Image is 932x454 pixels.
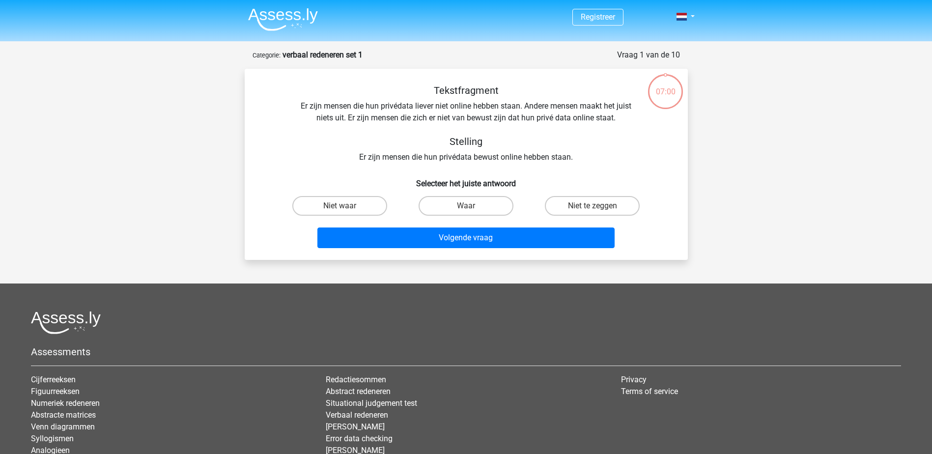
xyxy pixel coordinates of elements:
[31,375,76,384] a: Cijferreeksen
[282,50,363,59] strong: verbaal redeneren set 1
[31,387,80,396] a: Figuurreeksen
[31,410,96,420] a: Abstracte matrices
[260,171,672,188] h6: Selecteer het juiste antwoord
[326,375,386,384] a: Redactiesommen
[317,227,615,248] button: Volgende vraag
[326,422,385,431] a: [PERSON_NAME]
[31,434,74,443] a: Syllogismen
[292,196,387,216] label: Niet waar
[326,387,391,396] a: Abstract redeneren
[31,346,901,358] h5: Assessments
[260,85,672,163] div: Er zijn mensen die hun privédata liever niet online hebben staan. Andere mensen maakt het juist n...
[647,73,684,98] div: 07:00
[253,52,281,59] small: Categorie:
[31,311,101,334] img: Assessly logo
[326,434,393,443] a: Error data checking
[326,410,388,420] a: Verbaal redeneren
[31,398,100,408] a: Numeriek redeneren
[419,196,513,216] label: Waar
[621,387,678,396] a: Terms of service
[581,12,615,22] a: Registreer
[292,136,641,147] h5: Stelling
[248,8,318,31] img: Assessly
[292,85,641,96] h5: Tekstfragment
[545,196,640,216] label: Niet te zeggen
[31,422,95,431] a: Venn diagrammen
[621,375,647,384] a: Privacy
[326,398,417,408] a: Situational judgement test
[617,49,680,61] div: Vraag 1 van de 10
